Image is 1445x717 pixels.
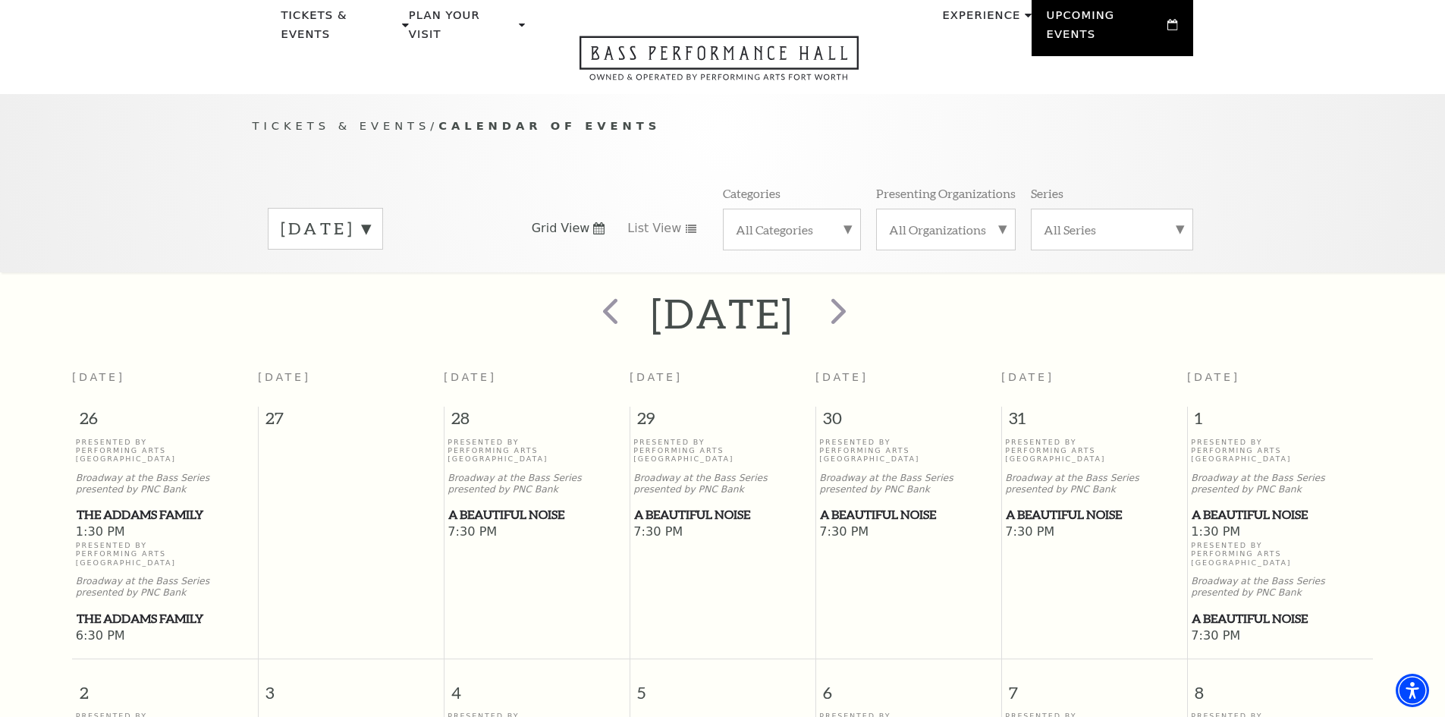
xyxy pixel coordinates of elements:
h2: [DATE] [651,289,794,338]
span: Grid View [532,220,590,237]
span: 7:30 PM [448,524,626,541]
span: 26 [72,407,258,437]
span: 2 [72,659,258,712]
span: 7:30 PM [1005,524,1183,541]
span: 3 [259,659,444,712]
span: 6:30 PM [76,628,254,645]
span: [DATE] [1187,371,1240,383]
p: Categories [723,185,781,201]
span: 4 [444,659,630,712]
button: next [809,287,864,341]
span: [DATE] [630,371,683,383]
span: 7:30 PM [1191,628,1369,645]
a: A Beautiful Noise [819,505,997,524]
span: A Beautiful Noise [448,505,625,524]
span: List View [627,220,681,237]
p: Broadway at the Bass Series presented by PNC Bank [76,576,254,599]
span: 31 [1002,407,1187,437]
label: All Organizations [889,222,1003,237]
p: Presented By Performing Arts [GEOGRAPHIC_DATA] [76,438,254,464]
span: 7:30 PM [633,524,812,541]
a: A Beautiful Noise [633,505,812,524]
span: 1:30 PM [76,524,254,541]
span: 7 [1002,659,1187,712]
span: [DATE] [815,371,869,383]
span: 30 [816,407,1001,437]
span: 7:30 PM [819,524,997,541]
p: Broadway at the Bass Series presented by PNC Bank [1191,473,1369,495]
p: Presented By Performing Arts [GEOGRAPHIC_DATA] [1191,438,1369,464]
span: [DATE] [72,371,125,383]
span: 1:30 PM [1191,524,1369,541]
p: Presented By Performing Arts [GEOGRAPHIC_DATA] [819,438,997,464]
p: Series [1031,185,1063,201]
span: [DATE] [1001,371,1054,383]
span: The Addams Family [77,505,253,524]
a: A Beautiful Noise [448,505,626,524]
span: The Addams Family [77,609,253,628]
span: 5 [630,659,815,712]
a: The Addams Family [76,609,254,628]
a: A Beautiful Noise [1191,609,1369,628]
p: Plan Your Visit [409,6,515,52]
span: 28 [444,407,630,437]
button: prev [581,287,636,341]
p: Presented By Performing Arts [GEOGRAPHIC_DATA] [448,438,626,464]
p: Broadway at the Bass Series presented by PNC Bank [1191,576,1369,599]
p: Broadway at the Bass Series presented by PNC Bank [819,473,997,495]
p: Upcoming Events [1047,6,1164,52]
div: Accessibility Menu [1396,674,1429,707]
span: A Beautiful Noise [820,505,997,524]
p: Presented By Performing Arts [GEOGRAPHIC_DATA] [1005,438,1183,464]
p: Tickets & Events [281,6,399,52]
span: 29 [630,407,815,437]
span: 6 [816,659,1001,712]
span: 8 [1188,659,1374,712]
label: All Series [1044,222,1180,237]
p: Presented By Performing Arts [GEOGRAPHIC_DATA] [76,541,254,567]
span: A Beautiful Noise [1006,505,1183,524]
a: The Addams Family [76,505,254,524]
span: Calendar of Events [438,119,661,132]
p: Broadway at the Bass Series presented by PNC Bank [1005,473,1183,495]
a: A Beautiful Noise [1005,505,1183,524]
a: Open this option [525,36,913,94]
p: Presented By Performing Arts [GEOGRAPHIC_DATA] [1191,541,1369,567]
span: [DATE] [444,371,497,383]
p: Presented By Performing Arts [GEOGRAPHIC_DATA] [633,438,812,464]
p: Broadway at the Bass Series presented by PNC Bank [633,473,812,495]
p: / [253,117,1193,136]
p: Broadway at the Bass Series presented by PNC Bank [448,473,626,495]
span: A Beautiful Noise [1192,609,1368,628]
p: Presenting Organizations [876,185,1016,201]
label: [DATE] [281,217,370,241]
span: A Beautiful Noise [634,505,811,524]
label: All Categories [736,222,848,237]
a: A Beautiful Noise [1191,505,1369,524]
p: Broadway at the Bass Series presented by PNC Bank [76,473,254,495]
span: [DATE] [258,371,311,383]
span: 27 [259,407,444,437]
span: A Beautiful Noise [1192,505,1368,524]
span: Tickets & Events [253,119,431,132]
span: 1 [1188,407,1374,437]
p: Experience [942,6,1020,33]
